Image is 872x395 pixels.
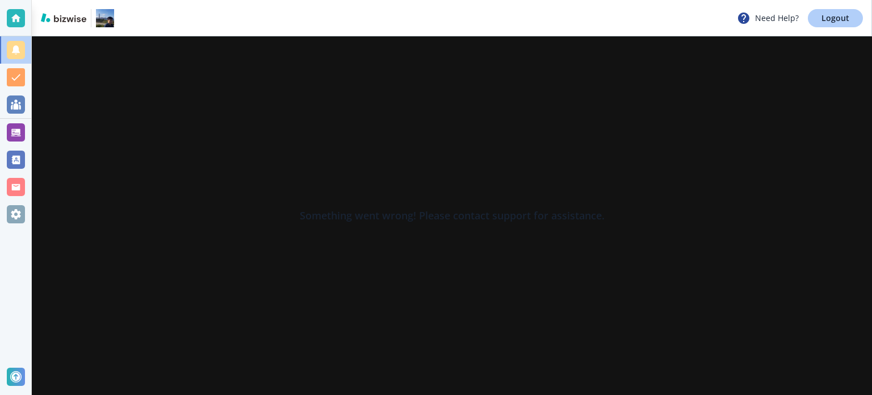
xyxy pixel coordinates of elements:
[821,14,849,22] p: Logout
[737,11,799,25] p: Need Help?
[41,13,86,22] img: bizwise
[300,208,605,223] h2: Something went wrong! Please contact support for assistance.
[808,9,863,27] a: Logout
[96,9,114,27] img: Bizwise Test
